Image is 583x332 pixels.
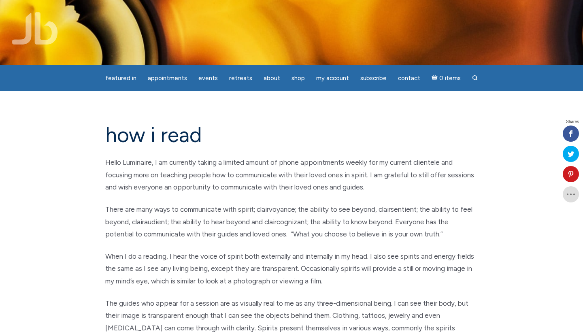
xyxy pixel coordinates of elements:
[360,74,387,82] span: Subscribe
[143,70,192,86] a: Appointments
[355,70,392,86] a: Subscribe
[224,70,257,86] a: Retreats
[427,70,466,86] a: Cart0 items
[264,74,280,82] span: About
[198,74,218,82] span: Events
[316,74,349,82] span: My Account
[105,123,478,147] h1: how i read
[311,70,354,86] a: My Account
[12,12,58,45] img: Jamie Butler. The Everyday Medium
[148,74,187,82] span: Appointments
[291,74,305,82] span: Shop
[259,70,285,86] a: About
[439,75,461,81] span: 0 items
[287,70,310,86] a: Shop
[100,70,141,86] a: featured in
[229,74,252,82] span: Retreats
[194,70,223,86] a: Events
[566,120,579,124] span: Shares
[398,74,420,82] span: Contact
[105,203,478,240] p: There are many ways to communicate with spirit; clairvoyance; the ability to see beyond, clairsen...
[105,156,478,194] p: Hello Luminaire, I am currently taking a limited amount of phone appointments weekly for my curre...
[432,74,439,82] i: Cart
[105,250,478,287] p: When I do a reading, I hear the voice of spirit both externally and internally in my head. I also...
[105,74,136,82] span: featured in
[393,70,425,86] a: Contact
